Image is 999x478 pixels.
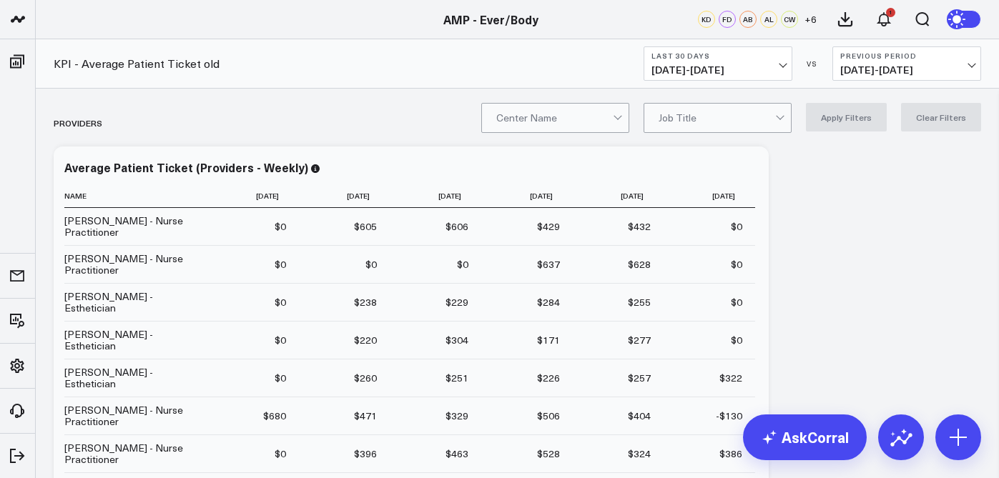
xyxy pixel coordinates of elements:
[64,208,207,245] td: [PERSON_NAME] - Nurse Practitioner
[840,51,973,60] b: Previous Period
[840,64,973,76] span: [DATE] - [DATE]
[804,14,817,24] span: + 6
[54,56,220,71] a: KPI - Average Patient Ticket old
[64,159,308,175] div: Average Patient Ticket (Providers - Weekly)
[64,321,207,359] td: [PERSON_NAME] - Esthetician
[64,184,207,208] th: Name
[457,257,468,272] div: $0
[731,295,742,309] div: $0
[275,257,286,272] div: $0
[799,59,825,68] div: VS
[802,11,819,28] button: +6
[446,409,468,423] div: $329
[537,219,560,234] div: $429
[743,414,867,460] a: AskCorral
[731,257,742,272] div: $0
[573,184,664,208] th: [DATE]
[832,46,981,81] button: Previous Period[DATE]-[DATE]
[64,397,207,434] td: [PERSON_NAME] - Nurse Practitioner
[275,371,286,385] div: $0
[698,11,715,28] div: KD
[354,219,377,234] div: $605
[806,103,887,131] button: Apply Filters
[537,447,560,461] div: $528
[64,359,207,397] td: [PERSON_NAME] - Esthetician
[390,184,481,208] th: [DATE]
[719,11,736,28] div: FD
[537,409,560,423] div: $506
[537,295,560,309] div: $284
[365,257,377,272] div: $0
[719,371,742,385] div: $322
[354,371,377,385] div: $260
[481,184,573,208] th: [DATE]
[275,295,286,309] div: $0
[719,447,742,461] div: $386
[731,219,742,234] div: $0
[628,295,651,309] div: $255
[901,103,981,131] button: Clear Filters
[628,257,651,272] div: $628
[886,8,895,17] div: 1
[354,409,377,423] div: $471
[628,409,651,423] div: $404
[443,11,538,27] a: AMP - Ever/Body
[651,64,784,76] span: [DATE] - [DATE]
[716,409,742,423] div: -$130
[54,106,102,139] div: Providers
[664,184,755,208] th: [DATE]
[651,51,784,60] b: Last 30 Days
[64,434,207,472] td: [PERSON_NAME] - Nurse Practitioner
[299,184,390,208] th: [DATE]
[207,184,299,208] th: [DATE]
[446,333,468,347] div: $304
[64,283,207,321] td: [PERSON_NAME] - Esthetician
[628,219,651,234] div: $432
[446,295,468,309] div: $229
[446,371,468,385] div: $251
[628,333,651,347] div: $277
[354,295,377,309] div: $238
[64,245,207,283] td: [PERSON_NAME] - Nurse Practitioner
[275,219,286,234] div: $0
[354,333,377,347] div: $220
[263,409,286,423] div: $680
[644,46,792,81] button: Last 30 Days[DATE]-[DATE]
[781,11,798,28] div: CW
[760,11,777,28] div: AL
[628,447,651,461] div: $324
[446,219,468,234] div: $606
[275,333,286,347] div: $0
[537,333,560,347] div: $171
[731,333,742,347] div: $0
[275,447,286,461] div: $0
[537,371,560,385] div: $226
[739,11,757,28] div: AB
[537,257,560,272] div: $637
[446,447,468,461] div: $463
[354,447,377,461] div: $396
[628,371,651,385] div: $257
